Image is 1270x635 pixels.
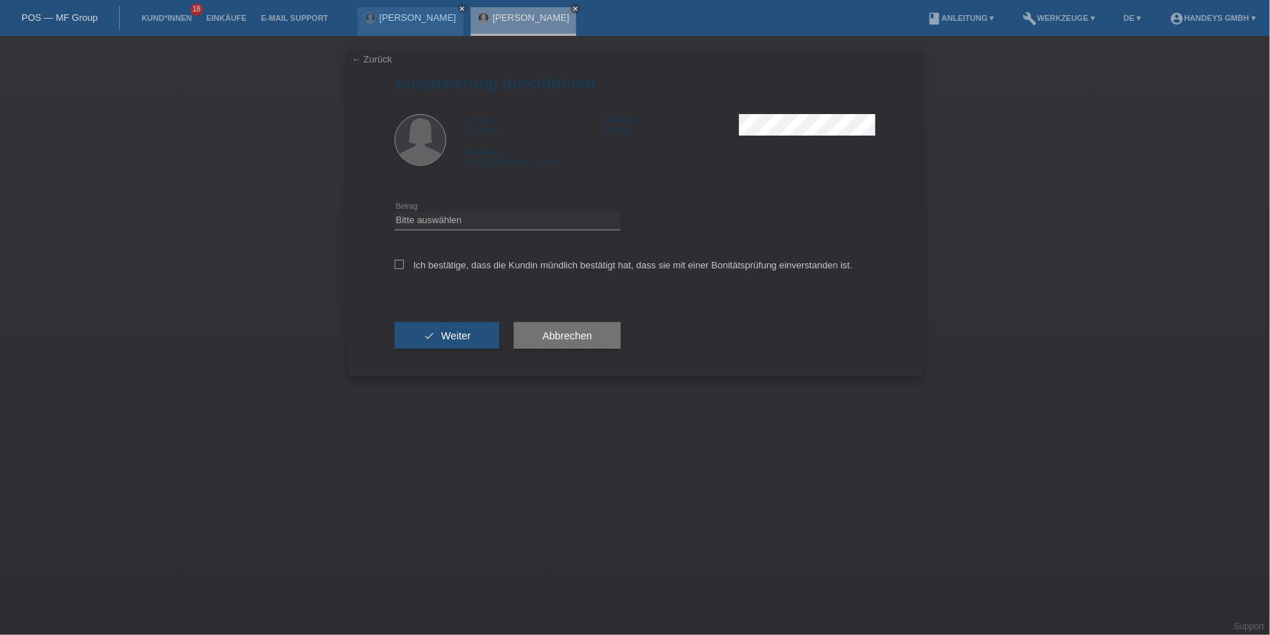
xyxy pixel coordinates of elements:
span: Abbrechen [542,330,592,342]
i: account_circle [1170,11,1184,26]
a: bookAnleitung ▾ [920,14,1001,22]
span: Weiter [441,330,471,342]
label: Ich bestätige, dass die Kundin mündlich bestätigt hat, dass sie mit einer Bonitätsprüfung einvers... [395,260,852,271]
button: Abbrechen [514,322,621,349]
a: Kund*innen [134,14,199,22]
a: [PERSON_NAME] [493,12,570,23]
a: close [570,4,580,14]
div: [GEOGRAPHIC_DATA] [466,146,603,168]
i: book [927,11,941,26]
div: Corinna [466,114,603,136]
a: Einkäufe [199,14,253,22]
a: ← Zurück [352,54,392,65]
i: close [459,5,466,12]
span: 18 [190,4,203,16]
i: close [572,5,579,12]
span: Vorname [466,116,498,124]
span: Nachname [603,116,641,124]
a: DE ▾ [1116,14,1148,22]
a: E-Mail Support [254,14,336,22]
span: Nationalität [466,148,506,156]
a: buildWerkzeuge ▾ [1016,14,1103,22]
a: Support [1234,621,1264,631]
a: POS — MF Group [22,12,98,23]
a: account_circleHandeys GmbH ▾ [1162,14,1263,22]
div: Stalder [603,114,739,136]
button: check Weiter [395,322,499,349]
i: build [1023,11,1038,26]
h1: Autorisierung durchführen [395,75,875,93]
a: close [458,4,468,14]
i: check [423,330,435,342]
a: [PERSON_NAME] [380,12,456,23]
